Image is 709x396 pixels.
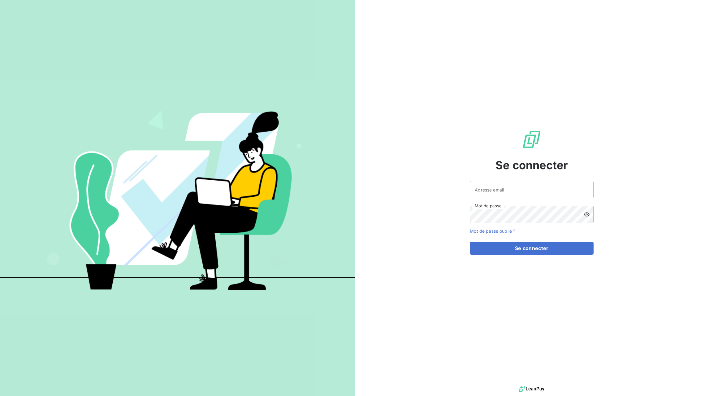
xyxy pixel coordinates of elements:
[495,157,568,174] span: Se connecter
[470,242,594,255] button: Se connecter
[519,384,544,394] img: logo
[470,228,515,234] a: Mot de passe oublié ?
[470,181,594,198] input: placeholder
[522,130,542,149] img: Logo LeanPay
